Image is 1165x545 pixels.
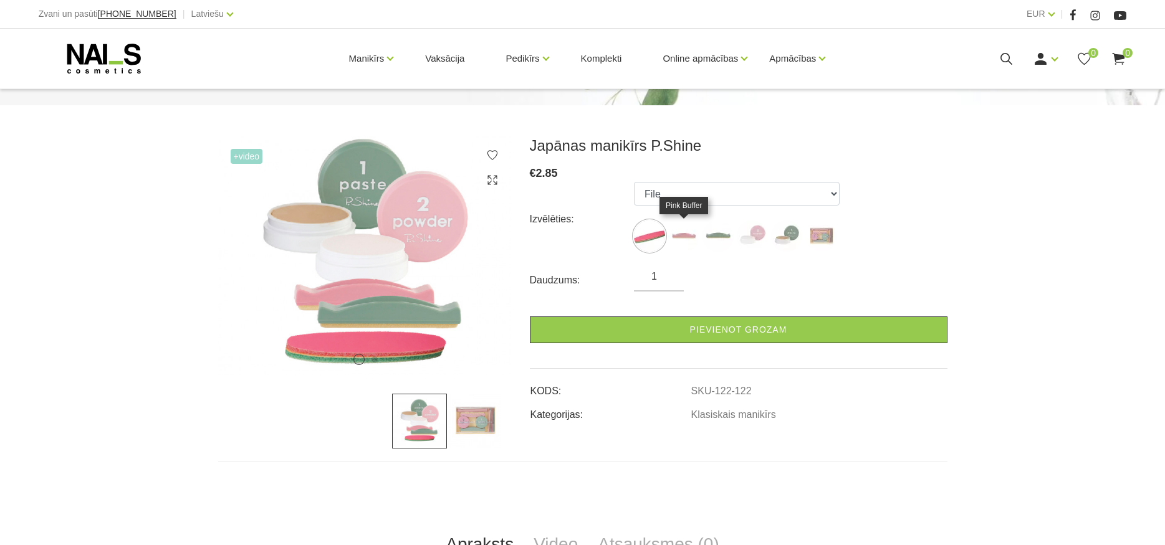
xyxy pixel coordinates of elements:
h3: Japānas manikīrs P.Shine [530,136,947,155]
span: € [530,167,536,179]
a: 0 [1076,51,1092,67]
button: 1 of 2 [353,354,365,365]
img: ... [771,220,802,252]
span: 0 [1088,48,1098,58]
a: Latviešu [191,6,224,21]
span: 2.85 [536,167,558,179]
img: ... [634,220,665,252]
a: Pievienot grozam [530,316,947,343]
a: 0 [1111,51,1126,67]
button: 2 of 2 [372,356,378,363]
img: ... [447,394,502,448]
img: ... [218,136,511,375]
a: Vaksācija [415,29,474,88]
img: ... [805,220,837,252]
span: 0 [1123,48,1133,58]
td: KODS: [530,375,691,399]
span: +Video [231,149,263,164]
div: Izvēlēties: [530,209,635,229]
div: Daudzums: [530,270,635,290]
a: Pedikīrs [506,34,539,83]
a: Komplekti [571,29,632,88]
img: ... [668,220,699,252]
a: EUR [1027,6,1045,21]
a: Apmācības [769,34,816,83]
a: [PHONE_NUMBER] [98,9,176,19]
a: Klasiskais manikīrs [691,409,776,420]
span: | [183,6,185,22]
td: Kategorijas: [530,399,691,422]
img: ... [392,394,447,448]
img: ... [702,220,734,252]
a: Manikīrs [349,34,385,83]
span: | [1061,6,1063,22]
a: Online apmācības [663,34,738,83]
img: ... [737,220,768,252]
a: SKU-122-122 [691,386,752,397]
div: Zvani un pasūti [39,6,176,22]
